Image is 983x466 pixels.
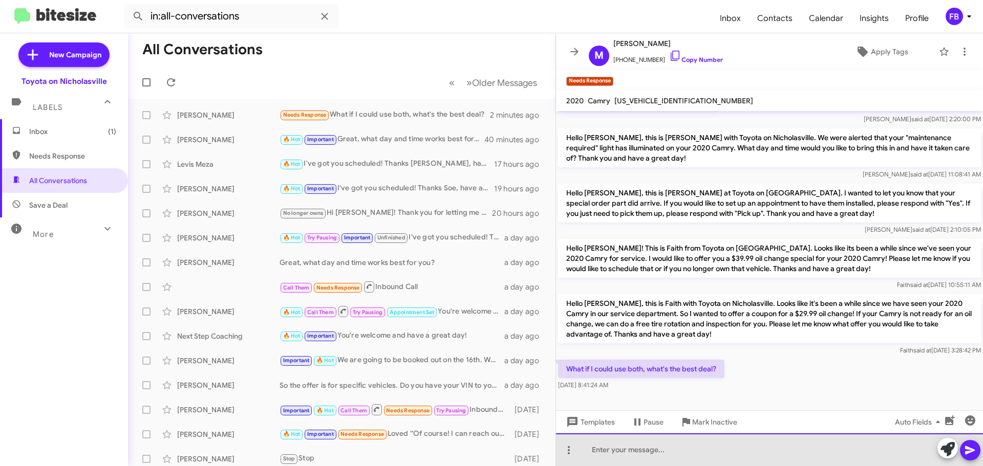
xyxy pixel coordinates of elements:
span: Inbox [29,126,116,137]
div: 17 hours ago [494,159,547,169]
span: 🔥 Hot [283,185,301,192]
span: Insights [851,4,897,33]
span: Try Pausing [307,234,337,241]
span: Important [307,431,334,437]
div: FB [946,8,963,25]
div: a day ago [504,257,547,268]
span: New Campaign [49,50,101,60]
span: More [33,230,54,239]
span: 🔥 Hot [283,309,301,316]
div: I've got you scheduled! Thanks [PERSON_NAME], have a great day! [280,158,494,170]
span: [PERSON_NAME] [DATE] 2:10:05 PM [865,226,981,233]
span: 🔥 Hot [283,136,301,143]
span: Appointment Set [390,309,435,316]
span: Stop [283,455,295,462]
span: Important [344,234,371,241]
span: Mark Inactive [692,413,737,431]
span: said at [912,226,930,233]
span: Unfinished [377,234,405,241]
a: New Campaign [18,42,110,67]
span: Camry [588,96,610,105]
span: « [449,76,455,89]
div: [PERSON_NAME] [177,429,280,439]
span: Faith [DATE] 10:55:11 AM [897,281,981,289]
span: Call Them [283,284,310,291]
div: a day ago [504,233,547,243]
div: [PERSON_NAME] [177,380,280,390]
span: [PERSON_NAME] [DATE] 11:08:41 AM [863,170,981,178]
span: [US_VEHICLE_IDENTIFICATION_NUMBER] [614,96,753,105]
span: Auto Fields [895,413,944,431]
span: Needs Response [316,284,360,291]
span: 🔥 Hot [283,234,301,241]
small: Needs Response [566,77,613,86]
div: Hi [PERSON_NAME]! Thank you for letting me know. Have a great day! [280,207,492,219]
div: You're welcome and have a great day! [280,305,504,318]
span: Save a Deal [29,200,68,210]
span: 🔥 Hot [283,431,301,437]
div: [PERSON_NAME] [177,110,280,120]
div: Toyota on Nicholasville [22,76,107,86]
span: [PHONE_NUMBER] [613,50,723,65]
button: Auto Fields [887,413,952,431]
a: Copy Number [669,56,723,63]
div: I've got you scheduled! Thanks Soe, have a great day! [280,183,494,194]
div: 40 minutes ago [486,135,547,145]
span: Call Them [307,309,334,316]
span: said at [910,170,928,178]
div: Next Step Coaching [177,331,280,341]
span: Important [283,357,310,364]
span: Try Pausing [436,407,466,414]
span: Inbox [712,4,749,33]
span: 🔥 Hot [283,332,301,339]
div: Inbound Call [280,403,509,416]
div: You're welcome and have a great day! [280,330,504,342]
div: We are going to be booked out on the 16th. Would another day for you? [280,354,504,366]
span: 🔥 Hot [316,357,334,364]
span: [PERSON_NAME] [613,37,723,50]
span: said at [910,281,928,289]
div: a day ago [504,380,547,390]
span: Older Messages [472,77,537,88]
button: Templates [556,413,623,431]
div: [PERSON_NAME] [177,257,280,268]
span: Try Pausing [353,309,382,316]
div: 2 minutes ago [490,110,547,120]
div: Stop [280,453,509,464]
span: [PERSON_NAME] [DATE] 2:20:00 PM [864,115,981,123]
button: Apply Tags [829,42,934,61]
div: [PERSON_NAME] [177,184,280,194]
span: M [594,48,604,64]
div: Inbound Call [280,280,504,293]
span: Labels [33,103,62,112]
button: Next [460,72,543,93]
p: Hello [PERSON_NAME], this is [PERSON_NAME] at Toyota on [GEOGRAPHIC_DATA]. I wanted to let you kn... [558,184,981,223]
span: Important [307,185,334,192]
span: Important [307,136,334,143]
p: Hello [PERSON_NAME], this is [PERSON_NAME] with Toyota on Nicholasville. We were alerted that you... [558,128,981,167]
span: Needs Response [29,151,116,161]
div: Great, what day and time works best for you? [280,134,486,145]
a: Profile [897,4,937,33]
div: [PERSON_NAME] [177,356,280,366]
a: Calendar [801,4,851,33]
div: a day ago [504,306,547,317]
div: a day ago [504,331,547,341]
h1: All Conversations [142,41,263,58]
p: Hello [PERSON_NAME], this is Faith with Toyota on Nicholasville. Looks like it's been a while sin... [558,294,981,343]
span: 2020 [566,96,584,105]
span: Needs Response [340,431,384,437]
p: Hello [PERSON_NAME]! This is Faith from Toyota on [GEOGRAPHIC_DATA]. Looks like its been a while ... [558,239,981,278]
div: [PERSON_NAME] [177,405,280,415]
span: Call Them [340,407,367,414]
button: Previous [443,72,461,93]
span: » [466,76,472,89]
div: Great, what day and time works best for you? [280,257,504,268]
span: Templates [564,413,615,431]
div: [DATE] [509,454,547,464]
a: Contacts [749,4,801,33]
div: a day ago [504,356,547,366]
input: Search [124,4,339,29]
